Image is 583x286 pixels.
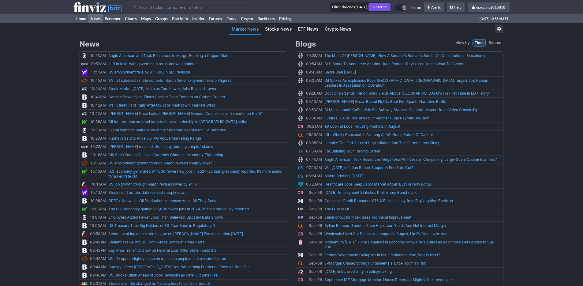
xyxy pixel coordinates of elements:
td: 09:45AM [89,254,107,263]
a: US job growth through March revised lower by 911K [108,181,197,187]
a: ETF News [296,24,321,35]
a: Healthcare Jobs Keep Labor Market Afloat: But For How Long? [324,181,432,187]
td: 09:49AM [89,246,107,254]
td: 08:19AM [305,130,323,139]
a: Stock Market [DATE]: Indexes Turn Lower; Jobs Revised Lower [108,85,216,91]
td: 07:54AM [305,147,323,155]
a: Anglo American and Teck Resources to Merge, Forming a Copper Giant [108,52,230,58]
td: 10:42AM [89,101,107,109]
td: Sep-08 [305,221,323,230]
a: US employment falls by 911,000 in BLS revision [108,69,190,75]
td: 08:36AM [305,114,323,122]
span: News [80,40,99,48]
td: 06:24AM [305,172,323,180]
td: 10:51AM [89,68,107,76]
a: 1st Look at Local Housing Markets in August [324,123,400,129]
td: 10:00AM [89,221,107,230]
td: 10:23AM [89,134,107,142]
a: Insider [190,14,207,23]
a: September ICE Mortgage Monitor: House Prices Up Slightly Year-over-year [324,277,453,282]
a: Byline Bancorp Benefits From High Loan Yields And Net Interest Margin [324,222,446,228]
a: BLMers Launch GoFundMe For Subway Stabber, Charlotte Mayor Urges Video Censorship [324,107,478,112]
a: Stellantis Is Selling US High-Grade Bonds in Three Parts [108,239,204,245]
a: Crypto [239,14,255,23]
a: [PERSON_NAME] recalled after 'itchy, burning armpits' claims [108,143,213,149]
a: French Government Collapses in No-Confidence Vote, What’s Next? [324,252,440,258]
td: 10:06AM [89,205,107,213]
td: Sep-08 [305,188,323,197]
td: 10:25AM [305,51,323,60]
a: Home [73,14,88,23]
a: German Power Nine Times Costlier Than France’s on Carbon Crunch [108,94,225,100]
td: 09:45AM [305,68,323,76]
a: Employers Added Fewer Jobs Than Believed, Updated Data Shows [108,214,223,220]
td: 09:49AM [89,238,107,246]
a: Help [447,2,465,12]
td: 10:16AM [89,159,107,167]
a: [DATE]: Employment Statistics Preliminary Benchmark [324,189,417,195]
a: Wall Street Halts Rally After US Jobs Markdown: Markets Wrap [108,102,215,108]
td: 09:35AM [305,76,323,89]
a: Sacre Bleu [DATE] [324,69,356,75]
td: Sep-08 [305,205,323,213]
a: Time [473,39,486,47]
a: IQI - Wholly Reasonable As Long As We Grasp Return Of Capital [324,131,433,137]
a: Maps [139,14,153,23]
a: Lacalle: The Fed Caused High Inflation And The Current Jobs Slump [324,140,440,145]
a: US Treasury Taps Big Holders of 30-Year Bond in Regulatory Drill [108,222,219,228]
td: 10:30AM [89,126,107,134]
a: Alerts [424,2,444,12]
td: 10:52AM [89,60,107,68]
td: Sep-08 [305,259,323,267]
a: Wholesale Used Car Prices Unchanged in August; Up 2% Year-over-year [324,231,449,236]
td: 05:23AM [305,180,323,188]
td: 10:04AM [89,213,107,221]
a: Market News [229,24,261,35]
span: maxyang2016818 [476,5,505,9]
a: JPMorgan Chase: Strong Fundamentals, Little Room To Run [324,260,426,266]
a: News [88,14,103,23]
a: Consumer Credit Rebounds $16.0 Billion in July from Big Negative Revision [324,198,453,203]
td: Sep-08 [305,251,323,259]
span: Theme [409,4,421,11]
a: Stocks drift as jobs data revised sharply down [108,189,187,195]
span: [DATE] 10:58 AM ET [480,14,508,23]
a: Futures, Yields Rise Ahead Of Another Huge Payrolls Revision [324,115,429,121]
a: Wall St subdued as rate cut bets intact after employment revision figures [108,77,231,83]
a: The U.S. economy gained 911,000 fewer jobs in 2024-25 than previously reported [108,206,249,212]
td: 07:45AM [305,155,323,164]
td: Sep-08 [305,213,323,221]
td: 09:50AM [89,230,107,238]
a: Macro Briefing: [DATE] [324,173,363,179]
p: View by [456,40,470,46]
td: Sep-08 [305,197,323,205]
td: 10:40AM [89,109,107,118]
a: US employment growth through March revised sharply lower [108,160,212,166]
a: Futures [207,14,224,23]
a: Exxon Wants to Make More of the Materials Needed for E.V. Batteries [108,127,226,133]
a: Wall St opens slightly higher in run-up to employment revision figures [108,255,226,261]
td: 10:10AM [89,188,107,197]
a: Backtests [255,14,277,23]
td: Sep-08 [305,276,323,284]
td: 09:44AM [89,263,107,271]
a: The Fuse is Lit [324,206,349,212]
td: 07:19AM [305,164,323,172]
a: Forex [224,14,239,23]
a: Portfolio [170,14,190,23]
a: Screener [103,14,123,23]
td: 10:42AM [89,93,107,101]
a: Govt Crisis Sends French Bond Yields Above [GEOGRAPHIC_DATA]'s For First Time In EU History [324,90,489,96]
td: 10:18AM [89,151,107,159]
td: 09:10AM [305,97,323,106]
a: Pricing [277,14,294,23]
div: Elite Trial ends [DATE] [331,4,367,10]
input: Search [130,2,246,12]
a: Momentum [DATE] - The Degenerate Economy Knows No Bounds as Robinhood Gets Added to S&P 500 [324,239,502,250]
a: U.S. economy generated 911,000 fewer new jobs in 2024-25 than previously reported. It’s more ammo... [108,168,286,179]
td: 10:45AM [89,76,107,85]
a: Source [487,39,503,47]
a: Subscribe [368,3,391,11]
a: OPEC+ Knows Its Oil Production Increases Aren’t All They Seem [108,198,217,203]
a: Groups [153,14,170,23]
